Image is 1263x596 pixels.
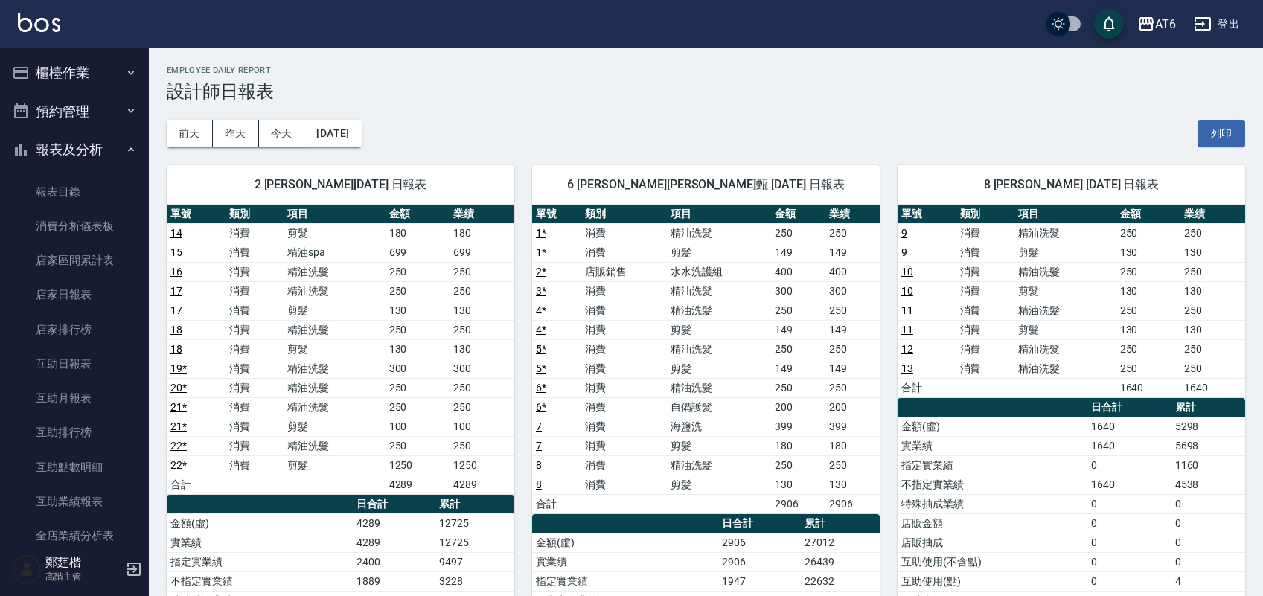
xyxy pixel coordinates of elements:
a: 17 [170,285,182,297]
button: 報表及分析 [6,130,143,169]
td: 精油洗髮 [667,455,770,475]
td: 100 [450,417,514,436]
td: 店販銷售 [581,262,667,281]
img: Person [12,554,42,584]
td: 399 [771,417,825,436]
button: 今天 [259,120,305,147]
td: 130 [450,339,514,359]
td: 金額(虛) [532,533,718,552]
td: 250 [450,262,514,281]
th: 單號 [532,205,581,224]
td: 250 [450,320,514,339]
td: 250 [450,436,514,455]
td: 1947 [718,571,800,591]
h5: 鄭莛楷 [45,555,121,570]
a: 9 [901,246,907,258]
td: 149 [825,359,880,378]
td: 4289 [386,475,450,494]
td: 250 [1116,301,1181,320]
td: 0 [1087,552,1171,571]
td: 指定實業績 [167,552,353,571]
td: 130 [386,339,450,359]
table: a dense table [898,205,1245,398]
td: 消費 [581,397,667,417]
td: 4538 [1171,475,1245,494]
td: 消費 [956,262,1015,281]
td: 剪髮 [1014,281,1116,301]
a: 12 [901,343,913,355]
td: 精油洗髮 [1014,301,1116,320]
a: 15 [170,246,182,258]
td: 消費 [956,359,1015,378]
td: 180 [825,436,880,455]
td: 互助使用(不含點) [898,552,1087,571]
th: 類別 [226,205,284,224]
th: 項目 [284,205,385,224]
td: 130 [1116,243,1181,262]
th: 業績 [825,205,880,224]
td: 剪髮 [667,475,770,494]
td: 0 [1087,513,1171,533]
td: 130 [825,475,880,494]
td: 剪髮 [284,455,385,475]
span: 2 [PERSON_NAME][DATE] 日報表 [185,177,496,192]
img: Logo [18,13,60,32]
a: 店家區間累計表 [6,243,143,278]
td: 180 [386,223,450,243]
td: 精油洗髮 [1014,262,1116,281]
td: 180 [450,223,514,243]
td: 剪髮 [1014,243,1116,262]
td: 27012 [801,533,880,552]
a: 互助日報表 [6,347,143,381]
th: 金額 [771,205,825,224]
td: 消費 [956,320,1015,339]
td: 1160 [1171,455,1245,475]
td: 2906 [771,494,825,513]
td: 149 [771,359,825,378]
td: 699 [386,243,450,262]
td: 消費 [226,320,284,339]
a: 消費分析儀表板 [6,209,143,243]
td: 剪髮 [284,339,385,359]
td: 消費 [226,378,284,397]
td: 精油洗髮 [1014,359,1116,378]
a: 報表目錄 [6,175,143,209]
td: 0 [1171,552,1245,571]
p: 高階主管 [45,570,121,583]
td: 250 [386,378,450,397]
button: 昨天 [213,120,259,147]
th: 日合計 [353,495,435,514]
td: 消費 [581,417,667,436]
td: 消費 [581,301,667,320]
td: 消費 [581,281,667,301]
td: 水水洗護組 [667,262,770,281]
a: 互助月報表 [6,381,143,415]
td: 店販金額 [898,513,1087,533]
td: 400 [771,262,825,281]
button: [DATE] [304,120,361,147]
td: 250 [386,320,450,339]
td: 250 [1180,359,1245,378]
td: 250 [1116,359,1181,378]
td: 300 [450,359,514,378]
a: 7 [536,420,542,432]
td: 消費 [226,243,284,262]
td: 26439 [801,552,880,571]
td: 1640 [1180,378,1245,397]
td: 250 [386,281,450,301]
td: 消費 [581,455,667,475]
td: 5698 [1171,436,1245,455]
td: 250 [825,301,880,320]
td: 4289 [450,475,514,494]
td: 合計 [898,378,956,397]
td: 250 [1116,339,1181,359]
td: 250 [386,397,450,417]
td: 指定實業績 [898,455,1087,475]
td: 合計 [167,475,226,494]
td: 消費 [226,223,284,243]
a: 10 [901,266,913,278]
td: 149 [771,243,825,262]
td: 消費 [581,475,667,494]
a: 10 [901,285,913,297]
td: 消費 [226,359,284,378]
